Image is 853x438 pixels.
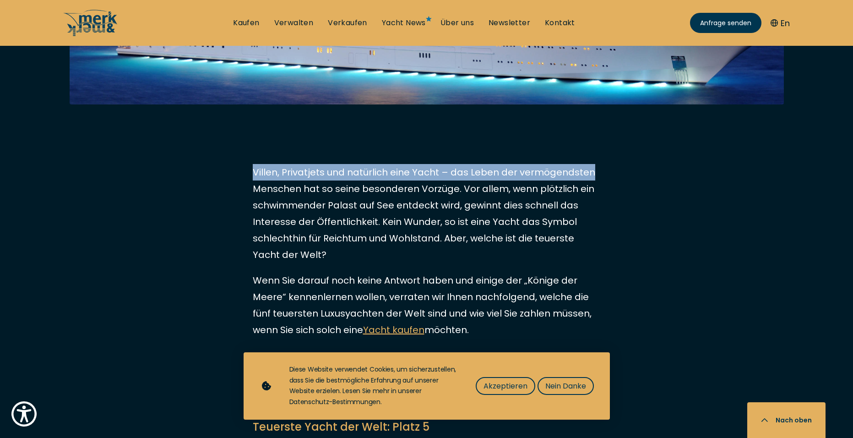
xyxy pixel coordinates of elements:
a: Verkaufen [328,18,367,28]
a: Yacht kaufen [363,323,424,336]
a: Anfrage senden [690,13,761,33]
a: Newsletter [489,18,530,28]
div: Diese Website verwendet Cookies, um sicherzustellen, dass Sie die bestmögliche Erfahrung auf unse... [289,364,457,408]
p: Wenn Sie darauf noch keine Antwort haben und einige der „Könige der Meere“ kennenlernen wollen, v... [253,272,601,338]
p: Villen, Privatjets und natürlich eine Yacht – das Leben der vermögendsten Menschen hat so seine b... [253,164,601,263]
button: Show Accessibility Preferences [9,399,39,429]
button: En [771,17,790,29]
a: Yacht News [382,18,426,28]
a: Verwalten [274,18,314,28]
a: Über uns [440,18,474,28]
a: Datenschutz-Bestimmungen [289,397,380,406]
h2: Teuerste Yacht der Welt: Platz 5 [253,419,601,435]
span: Akzeptieren [484,380,527,392]
a: Kontakt [545,18,575,28]
a: Kaufen [233,18,259,28]
span: Anfrage senden [700,18,751,28]
button: Nach oben [747,402,826,438]
span: Nein Danke [545,380,586,392]
button: Nein Danke [538,377,594,395]
button: Akzeptieren [476,377,535,395]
